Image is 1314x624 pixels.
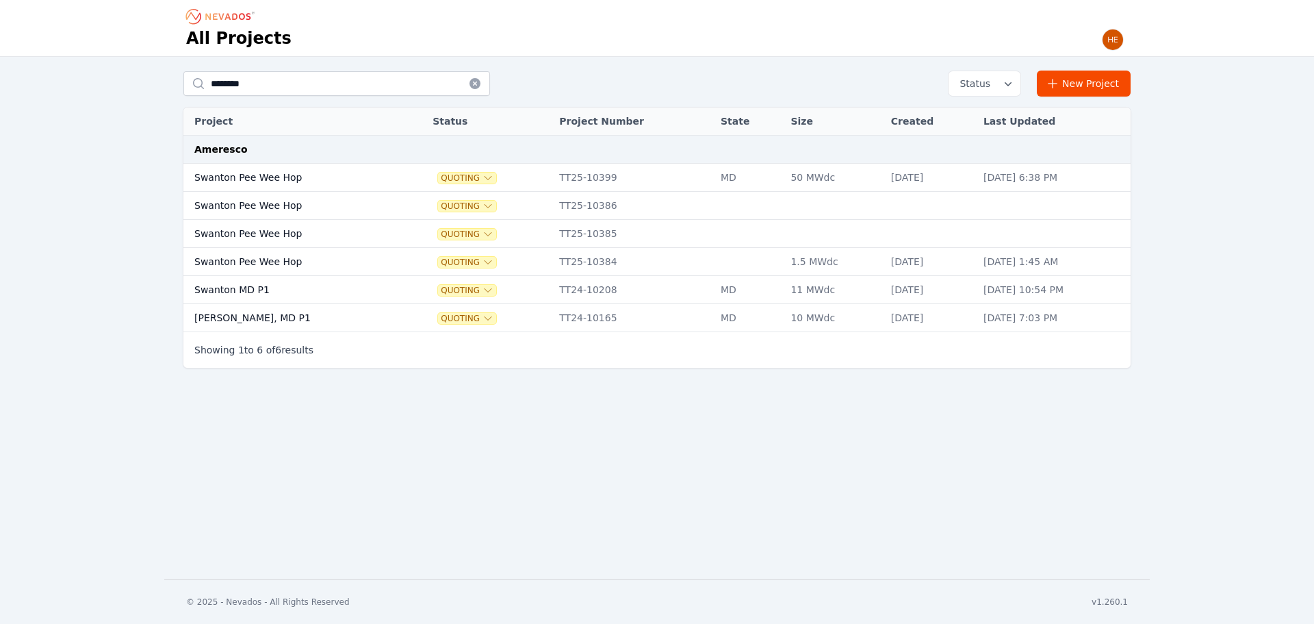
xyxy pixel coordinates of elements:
[884,108,977,136] th: Created
[784,108,884,136] th: Size
[183,276,403,304] td: Swanton MD P1
[186,597,350,608] div: © 2025 - Nevados - All Rights Reserved
[1037,71,1131,97] a: New Project
[183,276,1131,304] tr: Swanton MD P1QuotingTT24-10208MD11 MWdc[DATE][DATE] 10:54 PM
[714,276,784,304] td: MD
[183,164,403,192] td: Swanton Pee Wee Hop
[552,304,714,332] td: TT24-10165
[552,220,714,248] td: TT25-10385
[1102,29,1124,51] img: Henar Luque
[183,220,403,248] td: Swanton Pee Wee Hop
[714,304,784,332] td: MD
[183,108,403,136] th: Project
[257,345,263,355] span: 6
[552,164,714,192] td: TT25-10399
[194,343,313,357] p: Showing to of results
[275,345,281,355] span: 6
[552,108,714,136] th: Project Number
[977,304,1131,332] td: [DATE] 7:03 PM
[438,229,496,240] button: Quoting
[183,192,403,220] td: Swanton Pee Wee Hop
[183,248,403,276] td: Swanton Pee Wee Hop
[884,164,977,192] td: [DATE]
[552,192,714,220] td: TT25-10386
[552,276,714,304] td: TT24-10208
[714,164,784,192] td: MD
[884,304,977,332] td: [DATE]
[977,248,1131,276] td: [DATE] 1:45 AM
[1092,597,1128,608] div: v1.260.1
[438,285,496,296] button: Quoting
[183,136,1131,164] td: Ameresco
[438,201,496,212] button: Quoting
[949,71,1020,96] button: Status
[183,164,1131,192] tr: Swanton Pee Wee HopQuotingTT25-10399MD50 MWdc[DATE][DATE] 6:38 PM
[186,5,259,27] nav: Breadcrumb
[438,173,496,184] button: Quoting
[884,276,977,304] td: [DATE]
[784,248,884,276] td: 1.5 MWdc
[977,276,1131,304] td: [DATE] 10:54 PM
[183,220,1131,248] tr: Swanton Pee Wee HopQuotingTT25-10385
[784,276,884,304] td: 11 MWdc
[714,108,784,136] th: State
[183,304,1131,332] tr: [PERSON_NAME], MD P1QuotingTT24-10165MD10 MWdc[DATE][DATE] 7:03 PM
[186,27,292,49] h1: All Projects
[426,108,552,136] th: Status
[784,164,884,192] td: 50 MWdc
[954,77,990,90] span: Status
[183,192,1131,220] tr: Swanton Pee Wee HopQuotingTT25-10386
[438,313,496,324] button: Quoting
[552,248,714,276] td: TT25-10384
[977,108,1131,136] th: Last Updated
[183,304,403,332] td: [PERSON_NAME], MD P1
[784,304,884,332] td: 10 MWdc
[977,164,1131,192] td: [DATE] 6:38 PM
[884,248,977,276] td: [DATE]
[183,248,1131,276] tr: Swanton Pee Wee HopQuotingTT25-103841.5 MWdc[DATE][DATE] 1:45 AM
[438,257,496,268] button: Quoting
[238,345,244,355] span: 1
